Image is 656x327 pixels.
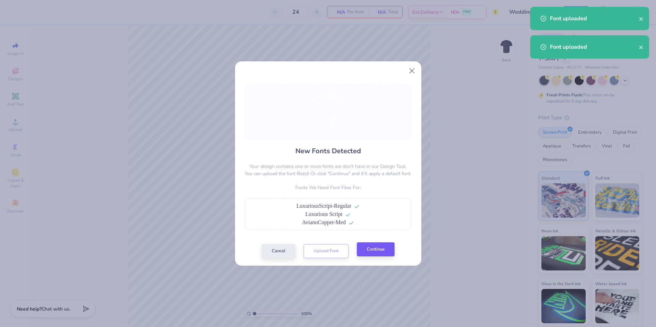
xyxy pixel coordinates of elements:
[245,163,411,177] p: Your design contains one or more fonts we don't have in our Design Tool. You can upload the font ...
[639,14,644,23] button: close
[550,14,639,23] div: Font uploaded
[357,242,395,256] button: Continue
[639,43,644,51] button: close
[245,184,411,191] p: Fonts We Need Font Files For:
[262,244,295,258] button: Cancel
[295,146,361,156] h4: New Fonts Detected
[296,203,351,209] span: LuxuriousScript-Regular
[305,211,342,217] span: Luxurious Script
[405,64,418,77] button: Close
[302,219,345,225] span: AvianoCopper-Med
[550,43,639,51] div: Font uploaded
